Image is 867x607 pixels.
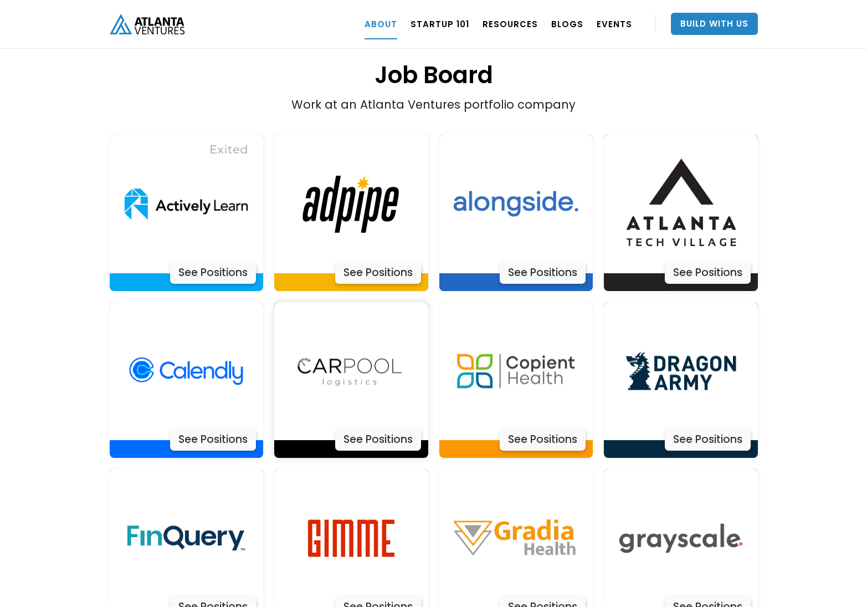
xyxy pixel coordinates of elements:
[365,8,397,39] a: ABOUT
[274,302,428,458] a: Actively LearnSee Positions
[612,135,750,273] img: Actively Learn
[500,429,586,451] div: See Positions
[274,135,428,291] a: Actively LearnSee Positions
[170,429,256,451] div: See Positions
[447,302,585,441] img: Actively Learn
[110,4,758,91] h1: Job Board
[604,302,758,458] a: Actively LearnSee Positions
[439,135,593,291] a: Actively LearnSee Positions
[551,8,583,39] a: BLOGS
[671,13,758,35] a: Build With Us
[447,135,585,273] img: Actively Learn
[110,302,264,458] a: Actively LearnSee Positions
[597,8,632,39] a: EVENTS
[483,8,538,39] a: RESOURCES
[335,429,421,451] div: See Positions
[604,135,758,291] a: Actively LearnSee Positions
[500,262,586,284] div: See Positions
[170,262,256,284] div: See Positions
[665,429,751,451] div: See Positions
[110,135,264,291] a: Actively LearnSee Positions
[282,302,420,441] img: Actively Learn
[665,262,751,284] div: See Positions
[411,8,469,39] a: Startup 101
[117,302,255,441] img: Actively Learn
[282,135,420,273] img: Actively Learn
[117,135,255,273] img: Actively Learn
[335,262,421,284] div: See Positions
[612,302,750,441] img: Actively Learn
[439,302,593,458] a: Actively LearnSee Positions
